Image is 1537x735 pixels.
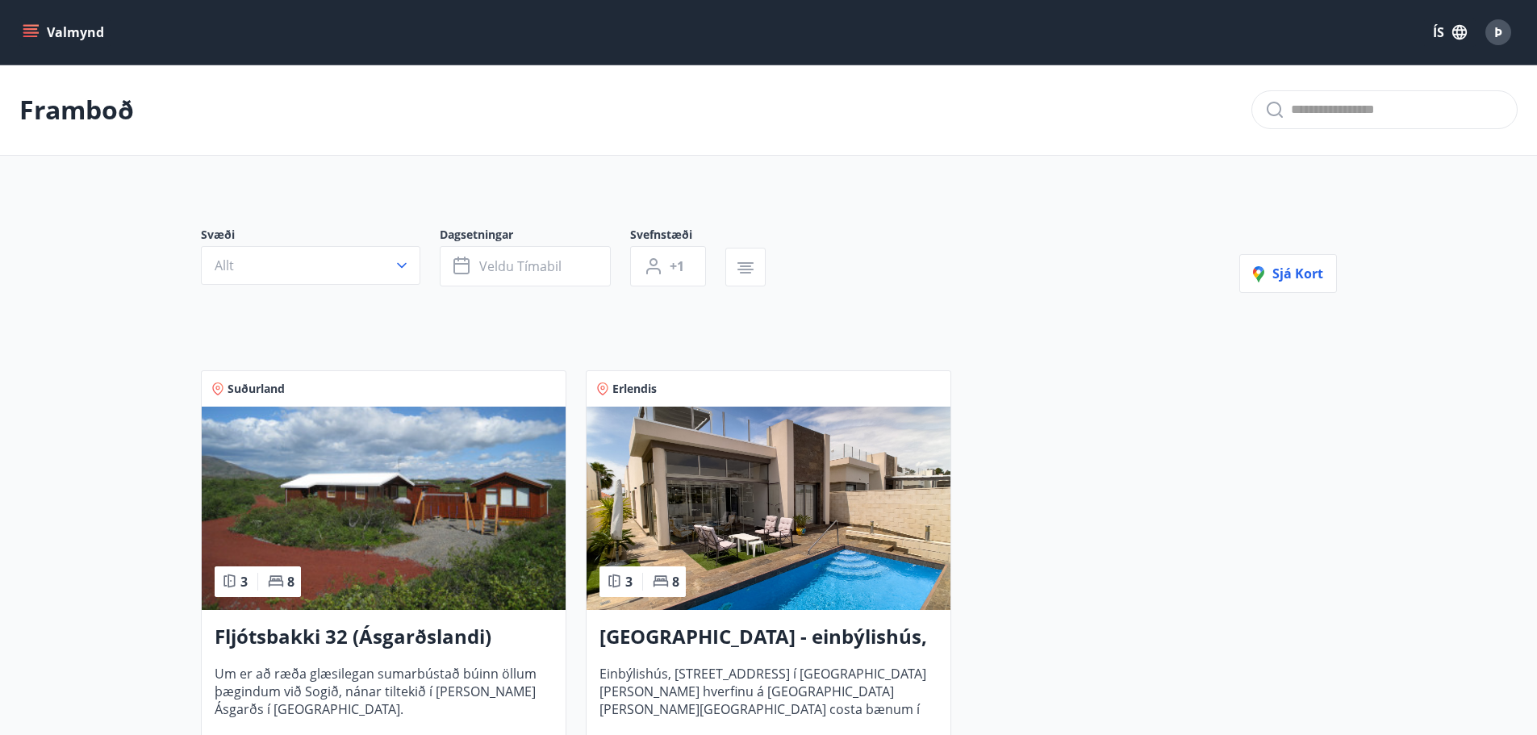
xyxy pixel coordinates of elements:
span: Um er að ræða glæsilegan sumarbústað búinn öllum þægindum við Sogið, nánar tiltekið í [PERSON_NAM... [215,665,553,718]
h3: Fljótsbakki 32 (Ásgarðslandi) [215,623,553,652]
span: Svæði [201,227,440,246]
span: 3 [625,573,633,591]
h3: [GEOGRAPHIC_DATA] - einbýlishús, nr. 9/2 [599,623,938,652]
span: Einbýlishús, [STREET_ADDRESS] í [GEOGRAPHIC_DATA][PERSON_NAME] hverfinu á [GEOGRAPHIC_DATA] [PERS... [599,665,938,718]
span: Svefnstæði [630,227,725,246]
span: Sjá kort [1253,265,1323,282]
span: Veldu tímabil [479,257,562,275]
button: Þ [1479,13,1518,52]
span: 8 [287,573,294,591]
button: menu [19,18,111,47]
span: Erlendis [612,381,657,397]
span: +1 [670,257,684,275]
span: Þ [1494,23,1502,41]
span: 3 [240,573,248,591]
span: Suðurland [228,381,285,397]
span: Allt [215,257,234,274]
img: Paella dish [202,407,566,610]
button: +1 [630,246,706,286]
p: Framboð [19,92,134,127]
span: Dagsetningar [440,227,630,246]
button: Sjá kort [1239,254,1337,293]
button: Allt [201,246,420,285]
button: Veldu tímabil [440,246,611,286]
img: Paella dish [587,407,950,610]
span: 8 [672,573,679,591]
button: ÍS [1424,18,1476,47]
